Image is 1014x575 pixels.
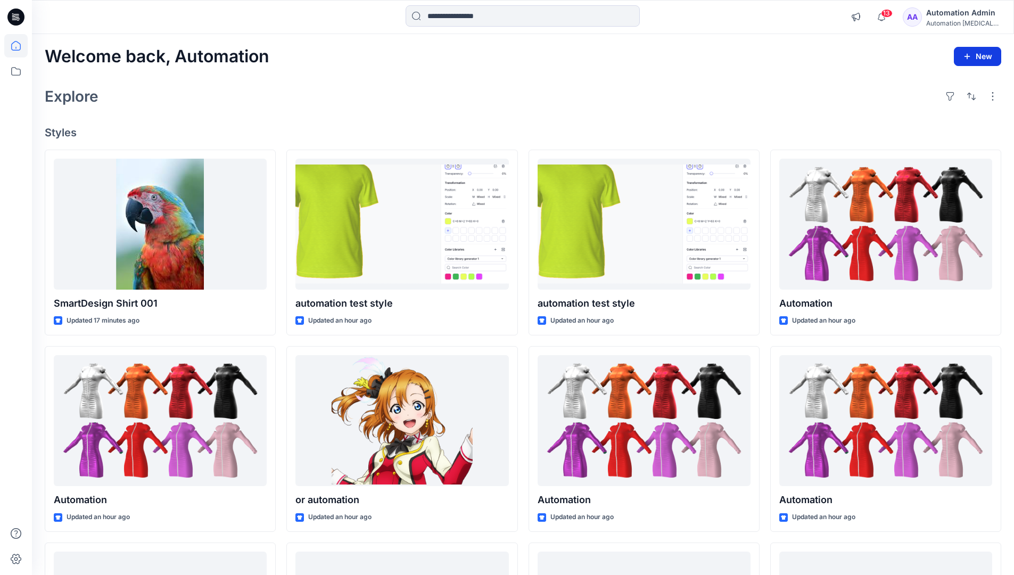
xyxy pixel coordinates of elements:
[538,492,751,507] p: Automation
[295,492,508,507] p: or automation
[550,315,614,326] p: Updated an hour ago
[295,159,508,290] a: automation test style
[792,315,855,326] p: Updated an hour ago
[45,126,1001,139] h4: Styles
[67,315,139,326] p: Updated 17 minutes ago
[308,315,372,326] p: Updated an hour ago
[926,19,1001,27] div: Automation [MEDICAL_DATA]...
[538,355,751,487] a: Automation
[903,7,922,27] div: AA
[550,512,614,523] p: Updated an hour ago
[45,88,98,105] h2: Explore
[45,47,269,67] h2: Welcome back, Automation
[779,492,992,507] p: Automation
[881,9,893,18] span: 13
[792,512,855,523] p: Updated an hour ago
[779,296,992,311] p: Automation
[779,355,992,487] a: Automation
[954,47,1001,66] button: New
[54,492,267,507] p: Automation
[538,159,751,290] a: automation test style
[54,355,267,487] a: Automation
[54,296,267,311] p: SmartDesign Shirt 001
[779,159,992,290] a: Automation
[295,296,508,311] p: automation test style
[295,355,508,487] a: or automation
[54,159,267,290] a: SmartDesign Shirt 001
[67,512,130,523] p: Updated an hour ago
[308,512,372,523] p: Updated an hour ago
[926,6,1001,19] div: Automation Admin
[538,296,751,311] p: automation test style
